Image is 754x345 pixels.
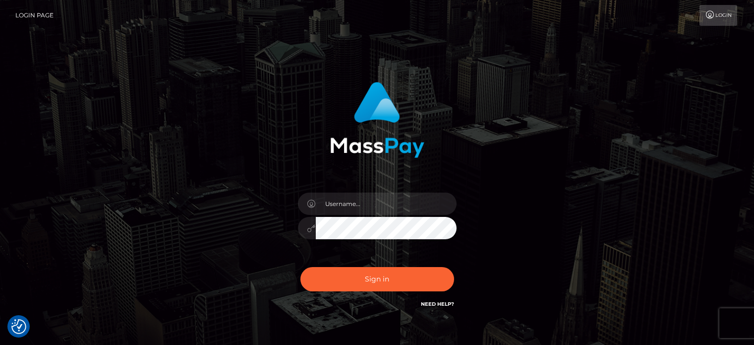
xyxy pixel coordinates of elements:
a: Login Page [15,5,54,26]
button: Sign in [300,267,454,291]
a: Login [699,5,737,26]
input: Username... [316,193,457,215]
img: MassPay Login [330,82,424,158]
button: Consent Preferences [11,319,26,334]
a: Need Help? [421,301,454,307]
img: Revisit consent button [11,319,26,334]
